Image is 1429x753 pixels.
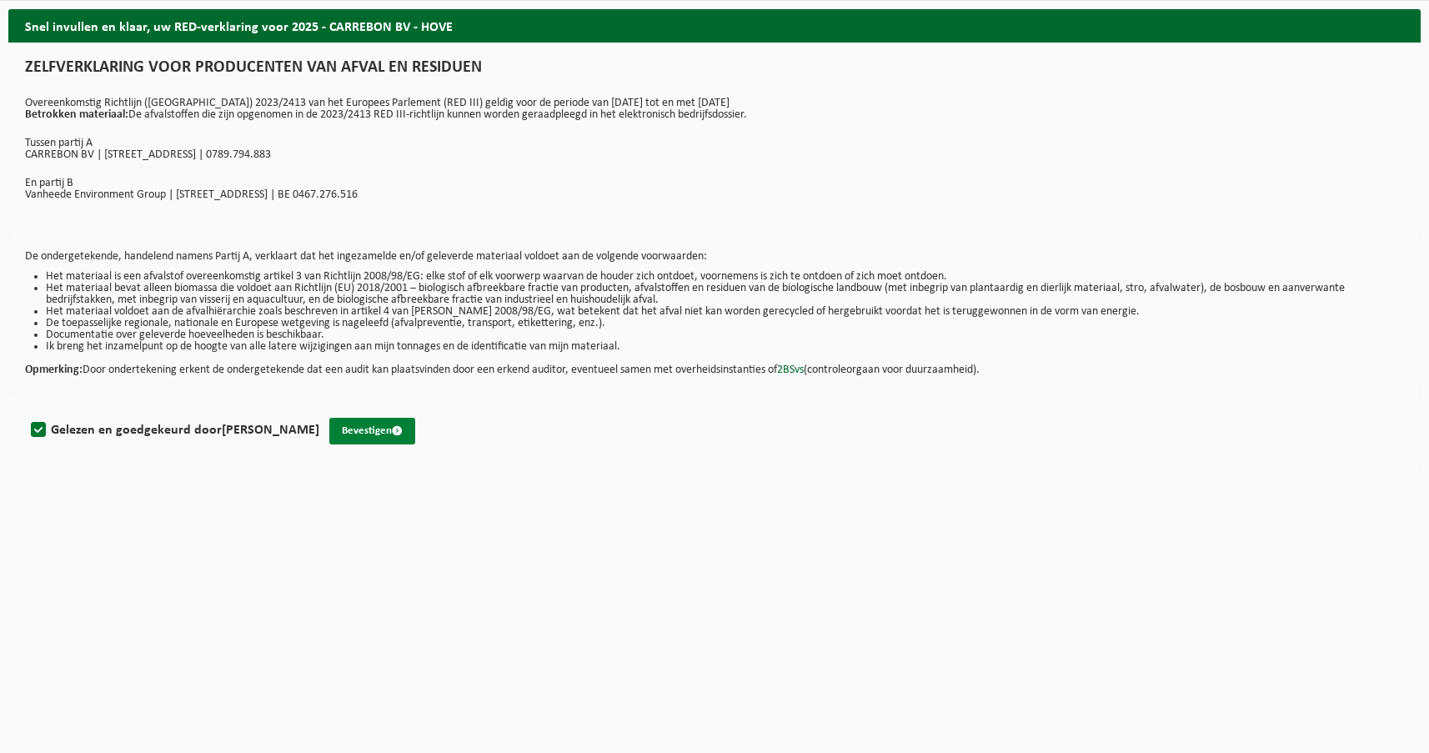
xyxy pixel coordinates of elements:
li: De toepasselijke regionale, nationale en Europese wetgeving is nageleefd (afvalpreventie, transpo... [46,318,1404,329]
p: Door ondertekening erkent de ondergetekende dat een audit kan plaatsvinden door een erkend audito... [25,353,1404,376]
p: Overeenkomstig Richtlijn ([GEOGRAPHIC_DATA]) 2023/2413 van het Europees Parlement (RED III) geldi... [25,98,1404,121]
li: Het materiaal is een afvalstof overeenkomstig artikel 3 van Richtlijn 2008/98/EG: elke stof of el... [46,271,1404,283]
li: Ik breng het inzamelpunt op de hoogte van alle latere wijzigingen aan mijn tonnages en de identif... [46,341,1404,353]
p: De ondergetekende, handelend namens Partij A, verklaart dat het ingezamelde en/of geleverde mater... [25,251,1404,263]
p: Vanheede Environment Group | [STREET_ADDRESS] | BE 0467.276.516 [25,189,1404,201]
a: 2BSvs [777,364,804,376]
button: Bevestigen [329,418,415,444]
h2: Snel invullen en klaar, uw RED-verklaring voor 2025 - CARREBON BV - HOVE [8,9,1421,42]
strong: [PERSON_NAME] [222,424,319,437]
li: Het materiaal voldoet aan de afvalhiërarchie zoals beschreven in artikel 4 van [PERSON_NAME] 2008... [46,306,1404,318]
p: CARREBON BV | [STREET_ADDRESS] | 0789.794.883 [25,149,1404,161]
label: Gelezen en goedgekeurd door [28,418,319,443]
p: Tussen partij A [25,138,1404,149]
li: Documentatie over geleverde hoeveelheden is beschikbaar. [46,329,1404,341]
strong: Betrokken materiaal: [25,108,128,121]
h1: ZELFVERKLARING VOOR PRODUCENTEN VAN AFVAL EN RESIDUEN [25,59,1404,85]
p: En partij B [25,178,1404,189]
li: Het materiaal bevat alleen biomassa die voldoet aan Richtlijn (EU) 2018/2001 – biologisch afbreek... [46,283,1404,306]
strong: Opmerking: [25,364,83,376]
